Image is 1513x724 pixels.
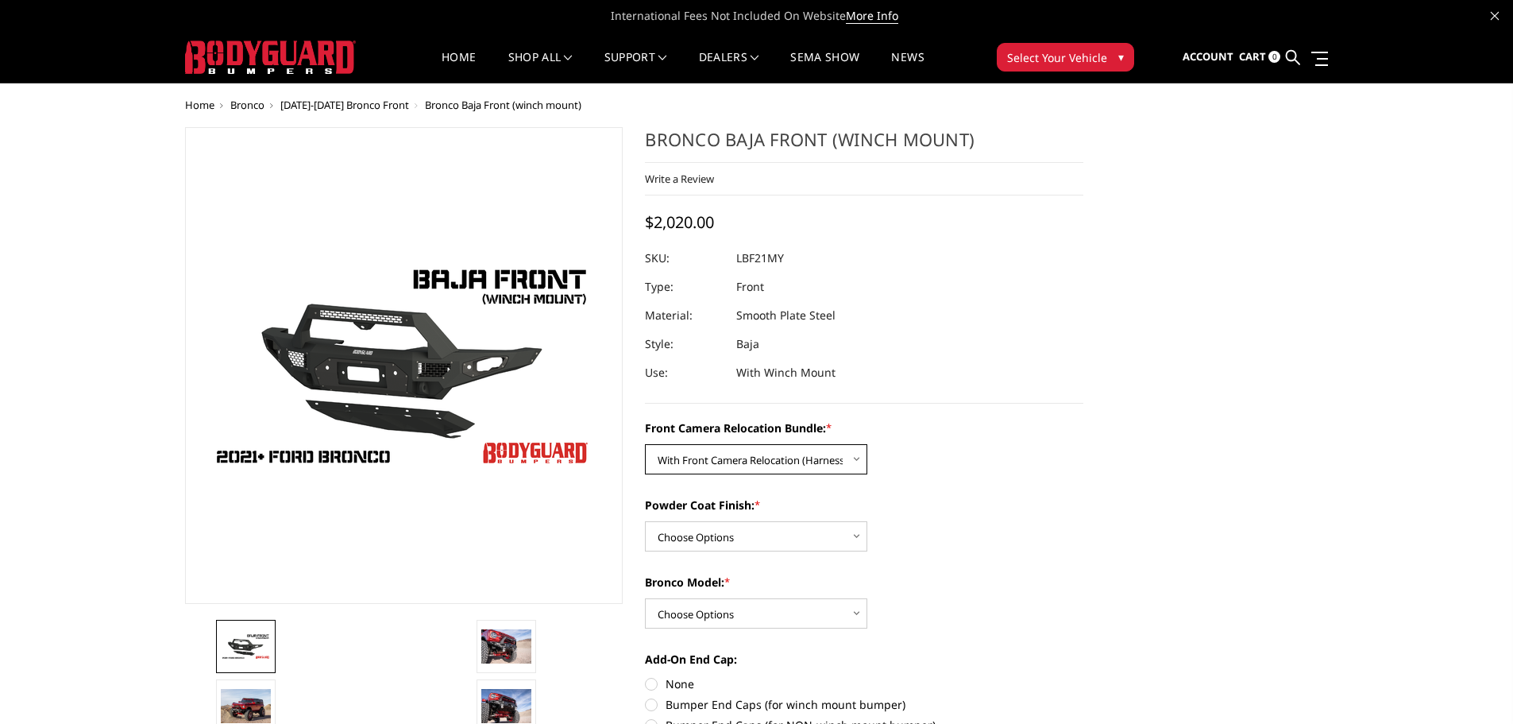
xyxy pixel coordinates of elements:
[508,52,573,83] a: shop all
[230,98,264,112] a: Bronco
[736,273,764,301] dd: Front
[1434,648,1513,724] iframe: Chat Widget
[221,689,271,722] img: Bronco Baja Front (winch mount)
[645,420,1083,436] label: Front Camera Relocation Bundle:
[645,676,1083,692] label: None
[481,689,531,722] img: Bronco Baja Front (winch mount)
[442,52,476,83] a: Home
[645,574,1083,590] label: Bronco Model:
[1183,36,1233,79] a: Account
[790,52,859,83] a: SEMA Show
[221,633,271,660] img: Bodyguard Ford Bronco
[645,330,724,358] dt: Style:
[645,696,1083,713] label: Bumper End Caps (for winch mount bumper)
[280,98,409,112] a: [DATE]-[DATE] Bronco Front
[425,98,581,112] span: Bronco Baja Front (winch mount)
[645,301,724,330] dt: Material:
[1239,36,1280,79] a: Cart 0
[645,651,1083,668] label: Add-On End Cap:
[846,8,898,24] a: More Info
[645,358,724,387] dt: Use:
[185,41,356,74] img: BODYGUARD BUMPERS
[645,244,724,273] dt: SKU:
[645,497,1083,513] label: Powder Coat Finish:
[645,211,714,233] span: $2,020.00
[645,273,724,301] dt: Type:
[645,172,714,186] a: Write a Review
[481,629,531,663] img: Bronco Baja Front (winch mount)
[699,52,759,83] a: Dealers
[185,127,623,604] a: Bodyguard Ford Bronco
[604,52,667,83] a: Support
[1239,49,1266,64] span: Cart
[736,358,836,387] dd: With Winch Mount
[1007,49,1107,66] span: Select Your Vehicle
[736,244,784,273] dd: LBF21MY
[736,330,759,358] dd: Baja
[891,52,924,83] a: News
[736,301,836,330] dd: Smooth Plate Steel
[1118,48,1124,65] span: ▾
[1268,51,1280,63] span: 0
[185,98,214,112] a: Home
[997,43,1134,72] button: Select Your Vehicle
[645,127,1083,163] h1: Bronco Baja Front (winch mount)
[1183,49,1233,64] span: Account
